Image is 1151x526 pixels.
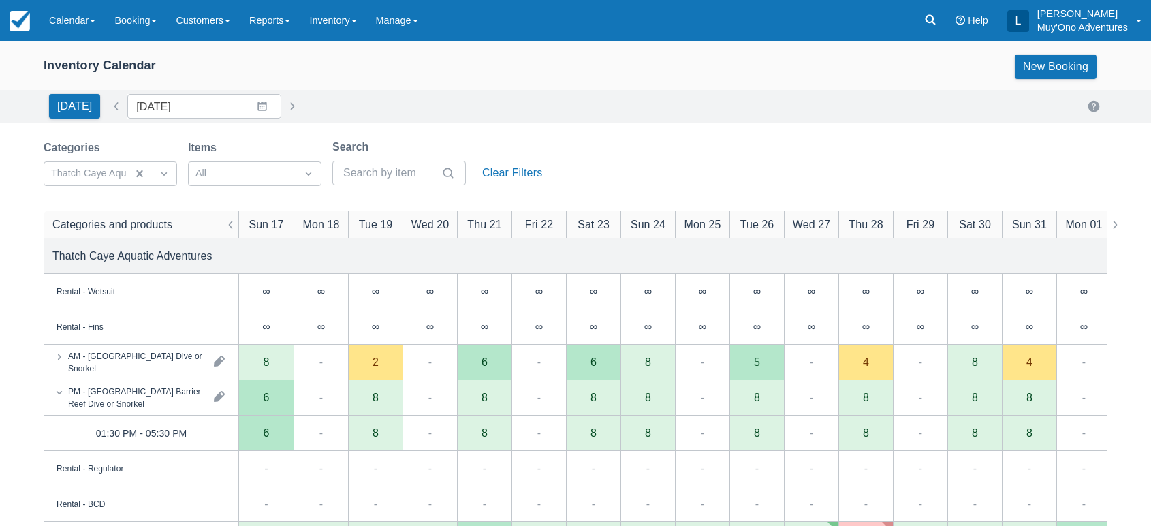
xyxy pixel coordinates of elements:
[428,354,432,370] div: -
[1082,495,1086,512] div: -
[483,495,486,512] div: -
[127,94,281,119] input: Date
[675,274,729,309] div: ∞
[1080,285,1088,296] div: ∞
[646,460,650,476] div: -
[810,389,813,405] div: -
[372,321,379,332] div: ∞
[1037,7,1128,20] p: [PERSON_NAME]
[1066,216,1103,232] div: Mon 01
[373,427,379,438] div: 8
[1082,424,1086,441] div: -
[481,285,488,296] div: ∞
[754,392,760,403] div: 8
[971,321,979,332] div: ∞
[754,427,760,438] div: 8
[699,285,706,296] div: ∞
[332,139,374,155] label: Search
[729,416,784,451] div: 8
[1015,55,1097,79] a: New Booking
[590,321,597,332] div: ∞
[264,460,268,476] div: -
[1082,460,1086,476] div: -
[729,309,784,345] div: ∞
[590,392,597,403] div: 8
[537,424,541,441] div: -
[893,309,947,345] div: ∞
[701,354,704,370] div: -
[511,309,566,345] div: ∞
[644,321,652,332] div: ∞
[919,460,922,476] div: -
[457,274,511,309] div: ∞
[403,309,457,345] div: ∞
[1026,356,1032,367] div: 4
[644,285,652,296] div: ∞
[317,285,325,296] div: ∞
[52,216,172,232] div: Categories and products
[566,416,620,451] div: 8
[49,94,100,119] button: [DATE]
[784,309,838,345] div: ∞
[808,285,815,296] div: ∞
[862,285,870,296] div: ∞
[426,285,434,296] div: ∞
[428,460,432,476] div: -
[919,495,922,512] div: -
[1028,460,1031,476] div: -
[1056,309,1111,345] div: ∞
[972,356,978,367] div: 8
[919,389,922,405] div: -
[973,460,977,476] div: -
[1056,274,1111,309] div: ∞
[44,140,106,156] label: Categories
[699,321,706,332] div: ∞
[578,216,610,232] div: Sat 23
[701,495,704,512] div: -
[188,140,222,156] label: Items
[374,495,377,512] div: -
[239,309,294,345] div: ∞
[808,321,815,332] div: ∞
[343,161,439,185] input: Search by item
[919,354,922,370] div: -
[810,424,813,441] div: -
[10,11,30,31] img: checkfront-main-nav-mini-logo.png
[838,274,893,309] div: ∞
[373,392,379,403] div: 8
[753,285,761,296] div: ∞
[348,309,403,345] div: ∞
[262,285,270,296] div: ∞
[753,321,761,332] div: ∞
[864,460,868,476] div: -
[947,416,1002,451] div: 8
[264,427,270,438] div: 6
[239,416,294,451] div: 6
[701,460,704,476] div: -
[428,495,432,512] div: -
[1080,321,1088,332] div: ∞
[1002,274,1056,309] div: ∞
[646,495,650,512] div: -
[428,389,432,405] div: -
[537,389,541,405] div: -
[919,424,922,441] div: -
[645,356,651,367] div: 8
[535,285,543,296] div: ∞
[740,216,774,232] div: Tue 26
[701,424,704,441] div: -
[373,356,379,367] div: 2
[68,385,203,409] div: PM - [GEOGRAPHIC_DATA] Barrier Reef Dive or Snorkel
[701,389,704,405] div: -
[1082,389,1086,405] div: -
[537,495,541,512] div: -
[863,356,869,367] div: 4
[372,285,379,296] div: ∞
[319,354,323,370] div: -
[631,216,665,232] div: Sun 24
[1082,354,1086,370] div: -
[592,495,595,512] div: -
[537,460,541,476] div: -
[264,392,270,403] div: 6
[863,427,869,438] div: 8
